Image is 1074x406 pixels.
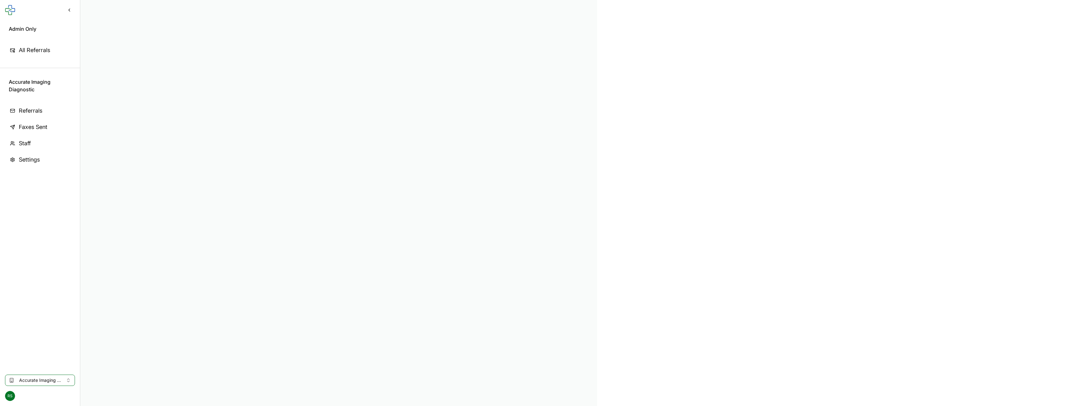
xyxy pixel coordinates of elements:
button: Select clinic [5,375,75,386]
span: Accurate Imaging Diagnostic [9,78,71,93]
a: Referrals [5,103,75,118]
a: Settings [5,152,75,167]
button: Collapse sidebar [64,4,75,16]
a: Faxes Sent [5,120,75,135]
span: RS [5,391,15,401]
span: Settings [19,155,40,164]
span: Faxes Sent [19,123,47,131]
span: Staff [19,139,31,148]
span: Referrals [19,106,42,115]
span: Accurate Imaging Diagnostic [19,377,61,383]
span: Admin Only [9,25,71,33]
a: All Referrals [5,43,75,58]
span: All Referrals [19,46,50,55]
a: Staff [5,136,75,151]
